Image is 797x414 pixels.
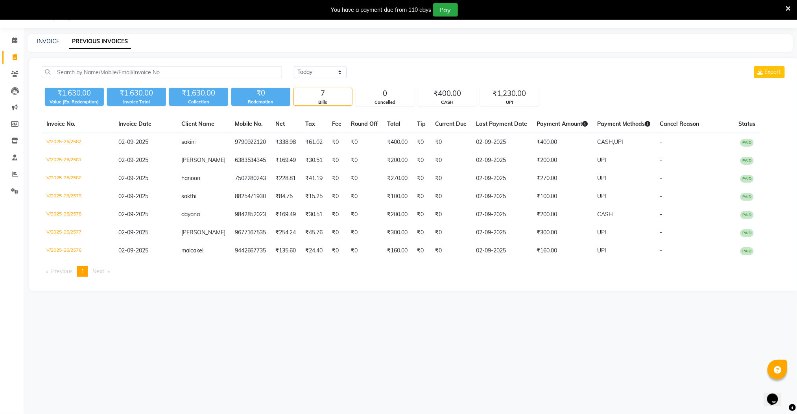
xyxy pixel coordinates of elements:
[472,151,532,169] td: 02-09-2025
[51,268,73,275] span: Previous
[413,188,431,206] td: ₹0
[42,188,114,206] td: V/2025-26/2579
[433,3,458,17] button: Pay
[301,169,328,188] td: ₹41.19
[42,266,786,277] nav: Pagination
[383,133,413,152] td: ₹400.00
[118,229,148,236] span: 02-09-2025
[271,242,301,260] td: ₹135.60
[230,169,271,188] td: 7502280243
[740,139,754,147] span: PAID
[418,88,476,99] div: ₹400.00
[181,229,225,236] span: [PERSON_NAME]
[431,206,472,224] td: ₹0
[230,242,271,260] td: 9442667735
[347,206,383,224] td: ₹0
[118,156,148,164] span: 02-09-2025
[328,224,347,242] td: ₹0
[347,133,383,152] td: ₹0
[271,133,301,152] td: ₹338.98
[383,169,413,188] td: ₹270.00
[230,224,271,242] td: 9677167535
[383,151,413,169] td: ₹200.00
[42,66,282,78] input: Search by Name/Mobile/Email/Invoice No
[42,206,114,224] td: V/2025-26/2578
[181,247,203,254] span: maicakel
[328,169,347,188] td: ₹0
[660,120,699,127] span: Cancel Reason
[598,138,614,145] span: CASH,
[45,88,104,99] div: ₹1,630.00
[181,138,196,145] span: sakini
[472,224,532,242] td: 02-09-2025
[118,138,148,145] span: 02-09-2025
[301,188,328,206] td: ₹15.25
[118,211,148,218] span: 02-09-2025
[347,224,383,242] td: ₹0
[472,206,532,224] td: 02-09-2025
[435,120,467,127] span: Current Due
[598,156,607,164] span: UPI
[532,133,593,152] td: ₹400.00
[417,120,426,127] span: Tip
[532,224,593,242] td: ₹300.00
[660,175,662,182] span: -
[740,229,754,237] span: PAID
[614,138,624,145] span: UPI
[332,120,342,127] span: Fee
[480,88,539,99] div: ₹1,230.00
[418,99,476,106] div: CASH
[347,169,383,188] td: ₹0
[276,120,285,127] span: Net
[660,156,662,164] span: -
[532,151,593,169] td: ₹200.00
[739,120,756,127] span: Status
[294,99,352,106] div: Bills
[118,247,148,254] span: 02-09-2025
[431,188,472,206] td: ₹0
[306,120,315,127] span: Tax
[271,169,301,188] td: ₹228.81
[181,211,200,218] span: dayana
[598,120,651,127] span: Payment Methods
[431,151,472,169] td: ₹0
[301,224,328,242] td: ₹45.76
[118,175,148,182] span: 02-09-2025
[480,99,539,106] div: UPI
[118,193,148,200] span: 02-09-2025
[69,35,131,49] a: PREVIOUS INVOICES
[230,133,271,152] td: 9790922120
[347,151,383,169] td: ₹0
[472,188,532,206] td: 02-09-2025
[107,99,166,105] div: Invoice Total
[42,133,114,152] td: V/2025-26/2582
[740,211,754,219] span: PAID
[107,88,166,99] div: ₹1,630.00
[347,188,383,206] td: ₹0
[81,268,84,275] span: 1
[328,133,347,152] td: ₹0
[740,157,754,165] span: PAID
[598,247,607,254] span: UPI
[42,169,114,188] td: V/2025-26/2580
[230,151,271,169] td: 6383534345
[301,133,328,152] td: ₹61.02
[754,66,785,78] button: Export
[356,99,414,106] div: Cancelled
[598,211,613,218] span: CASH
[472,133,532,152] td: 02-09-2025
[431,224,472,242] td: ₹0
[331,6,432,14] div: You have a payment due from 110 days
[42,242,114,260] td: V/2025-26/2576
[301,151,328,169] td: ₹30.51
[660,247,662,254] span: -
[271,224,301,242] td: ₹254.24
[532,206,593,224] td: ₹200.00
[598,193,607,200] span: UPI
[230,188,271,206] td: 8825471930
[740,247,754,255] span: PAID
[532,188,593,206] td: ₹100.00
[383,206,413,224] td: ₹200.00
[413,242,431,260] td: ₹0
[413,169,431,188] td: ₹0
